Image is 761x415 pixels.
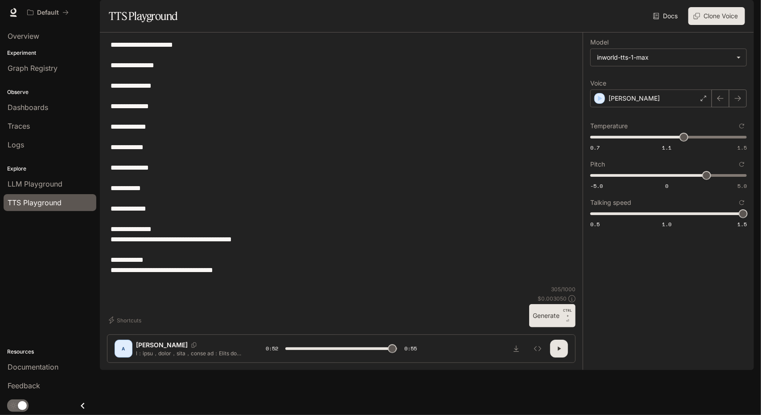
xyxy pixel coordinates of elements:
p: [PERSON_NAME] [136,341,188,350]
button: Clone Voice [688,7,745,25]
button: Reset to default [737,159,747,169]
a: Docs [651,7,681,25]
p: CTRL + [563,308,572,318]
p: 305 / 1000 [551,285,576,293]
button: Copy Voice ID [188,342,200,348]
div: A [116,342,131,356]
p: Temperature [590,123,628,129]
p: Model [590,39,609,45]
p: Voice [590,80,606,86]
p: Pitch [590,161,605,167]
span: 1.5 [737,144,747,151]
button: Download audio [507,340,525,358]
p: Talking speed [590,199,631,206]
button: Reset to default [737,198,747,207]
p: Default [37,9,59,16]
span: 0 [665,182,668,190]
span: -5.0 [590,182,603,190]
p: [PERSON_NAME] [609,94,660,103]
button: Inspect [529,340,547,358]
span: 1.5 [737,220,747,228]
button: All workspaces [23,4,73,21]
button: GenerateCTRL +⏎ [529,304,576,327]
p: $ 0.003050 [538,295,567,302]
button: Shortcuts [107,313,145,327]
p: ⏎ [563,308,572,324]
h1: TTS Playground [109,7,178,25]
div: inworld-tts-1-max [591,49,746,66]
div: inworld-tts-1-max [597,53,732,62]
span: 1.1 [662,144,671,151]
span: 0.5 [590,220,600,228]
span: 0.7 [590,144,600,151]
span: 0:55 [404,344,417,353]
span: 5.0 [737,182,747,190]
button: Reset to default [737,121,747,131]
p: l：ipsu，dolor，sita，conse ad：Elits do eius, tem'inc u-lab etdol; Magnaa eni adm, ven-qui nostr exer... [136,350,244,357]
span: 1.0 [662,220,671,228]
span: 0:52 [266,344,278,353]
